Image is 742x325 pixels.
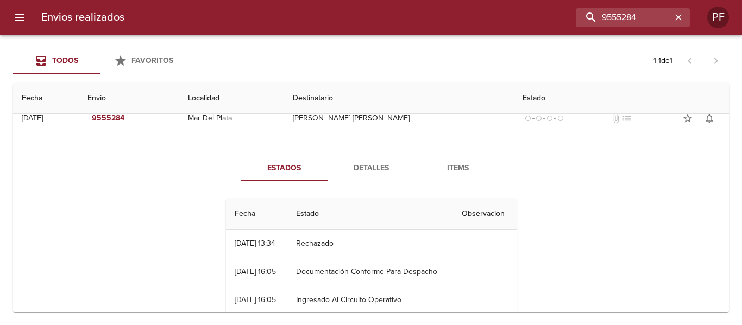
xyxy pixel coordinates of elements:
span: radio_button_unchecked [536,115,542,122]
button: Agregar a favoritos [677,107,699,129]
button: menu [7,4,33,30]
div: Tabs detalle de guia [241,155,501,181]
div: [DATE] 13:34 [235,239,275,248]
button: Activar notificaciones [699,107,720,129]
span: Estados [247,162,321,175]
div: Abrir información de usuario [707,7,729,28]
div: PF [707,7,729,28]
button: 9555284 [87,109,129,129]
th: Estado [514,83,729,114]
span: radio_button_unchecked [546,115,553,122]
th: Fecha [13,83,79,114]
th: Observacion [453,199,516,230]
em: 9555284 [92,112,124,125]
span: star_border [682,113,693,124]
span: Detalles [334,162,408,175]
input: buscar [576,8,671,27]
th: Destinatario [284,83,514,114]
td: [PERSON_NAME] [PERSON_NAME] [284,99,514,138]
th: Envio [79,83,179,114]
div: [DATE] 16:05 [235,267,276,276]
span: radio_button_unchecked [557,115,564,122]
span: Pagina siguiente [703,48,729,74]
h6: Envios realizados [41,9,124,26]
td: Mar Del Plata [179,99,284,138]
span: Todos [52,56,78,65]
span: No tiene pedido asociado [621,113,632,124]
p: 1 - 1 de 1 [653,55,672,66]
span: Favoritos [131,56,173,65]
div: [DATE] 16:05 [235,295,276,304]
div: Tabs Envios [13,48,187,74]
div: [DATE] [22,113,43,123]
span: notifications_none [704,113,715,124]
th: Fecha [226,199,287,230]
th: Estado [287,199,454,230]
td: Ingresado Al Circuito Operativo [287,286,454,314]
td: Rechazado [287,230,454,258]
span: radio_button_unchecked [525,115,531,122]
span: No tiene documentos adjuntos [611,113,621,124]
span: Items [421,162,495,175]
th: Localidad [179,83,284,114]
td: Documentación Conforme Para Despacho [287,258,454,286]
